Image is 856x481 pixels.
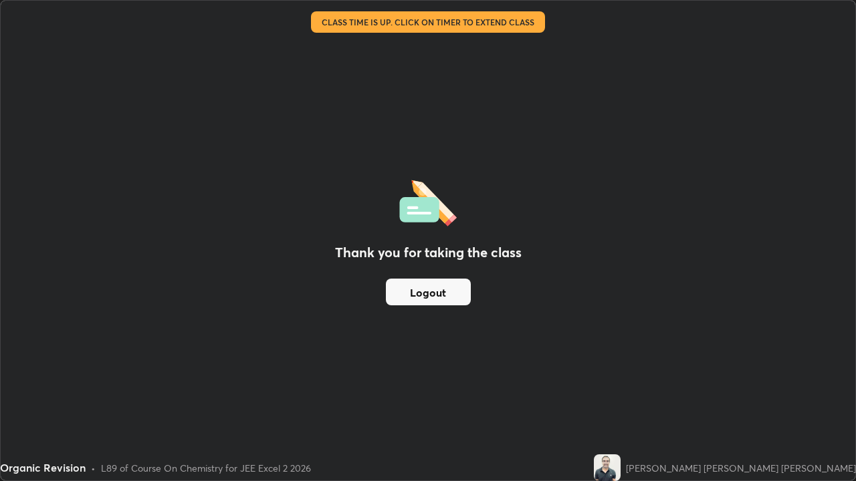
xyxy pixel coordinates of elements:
[594,454,621,481] img: 4bbfa367eb24426db107112020ad3027.jpg
[399,176,457,226] img: offlineFeedback.1438e8b3.svg
[335,243,522,263] h2: Thank you for taking the class
[91,461,96,475] div: •
[101,461,311,475] div: L89 of Course On Chemistry for JEE Excel 2 2026
[386,279,471,305] button: Logout
[626,461,856,475] div: [PERSON_NAME] [PERSON_NAME] [PERSON_NAME]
